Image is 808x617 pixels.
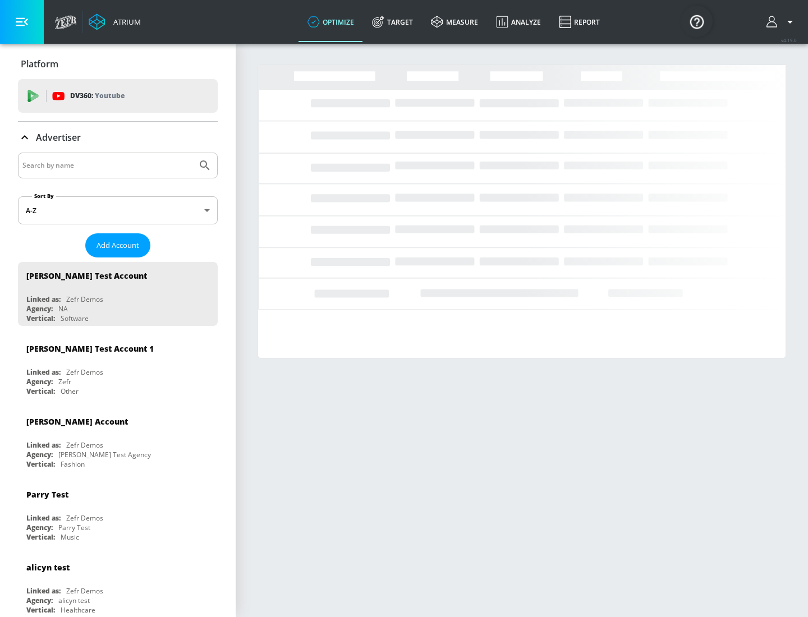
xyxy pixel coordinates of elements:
[61,386,79,396] div: Other
[66,440,103,450] div: Zefr Demos
[66,586,103,596] div: Zefr Demos
[781,37,797,43] span: v 4.19.0
[26,304,53,314] div: Agency:
[26,605,55,615] div: Vertical:
[36,131,81,144] p: Advertiser
[61,532,79,542] div: Music
[26,489,68,500] div: Parry Test
[26,440,61,450] div: Linked as:
[18,408,218,472] div: [PERSON_NAME] AccountLinked as:Zefr DemosAgency:[PERSON_NAME] Test AgencyVertical:Fashion
[18,481,218,545] div: Parry TestLinked as:Zefr DemosAgency:Parry TestVertical:Music
[26,450,53,459] div: Agency:
[26,386,55,396] div: Vertical:
[95,90,125,102] p: Youtube
[61,459,85,469] div: Fashion
[26,513,61,523] div: Linked as:
[85,233,150,257] button: Add Account
[26,523,53,532] div: Agency:
[18,79,218,113] div: DV360: Youtube
[487,2,550,42] a: Analyze
[26,377,53,386] div: Agency:
[58,450,151,459] div: [PERSON_NAME] Test Agency
[26,343,154,354] div: [PERSON_NAME] Test Account 1
[21,58,58,70] p: Platform
[26,586,61,596] div: Linked as:
[58,377,71,386] div: Zefr
[299,2,363,42] a: optimize
[26,294,61,304] div: Linked as:
[109,17,141,27] div: Atrium
[26,367,61,377] div: Linked as:
[70,90,125,102] p: DV360:
[66,367,103,377] div: Zefr Demos
[681,6,713,37] button: Open Resource Center
[422,2,487,42] a: measure
[26,596,53,605] div: Agency:
[26,314,55,323] div: Vertical:
[26,459,55,469] div: Vertical:
[61,605,95,615] div: Healthcare
[26,416,128,427] div: [PERSON_NAME] Account
[18,122,218,153] div: Advertiser
[32,192,56,200] label: Sort By
[18,48,218,80] div: Platform
[58,596,90,605] div: alicyn test
[22,158,192,173] input: Search by name
[18,262,218,326] div: [PERSON_NAME] Test AccountLinked as:Zefr DemosAgency:NAVertical:Software
[66,513,103,523] div: Zefr Demos
[18,335,218,399] div: [PERSON_NAME] Test Account 1Linked as:Zefr DemosAgency:ZefrVertical:Other
[61,314,89,323] div: Software
[363,2,422,42] a: Target
[26,562,70,573] div: alicyn test
[550,2,609,42] a: Report
[97,239,139,252] span: Add Account
[58,523,90,532] div: Parry Test
[66,294,103,304] div: Zefr Demos
[89,13,141,30] a: Atrium
[26,532,55,542] div: Vertical:
[26,270,147,281] div: [PERSON_NAME] Test Account
[18,196,218,224] div: A-Z
[58,304,68,314] div: NA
